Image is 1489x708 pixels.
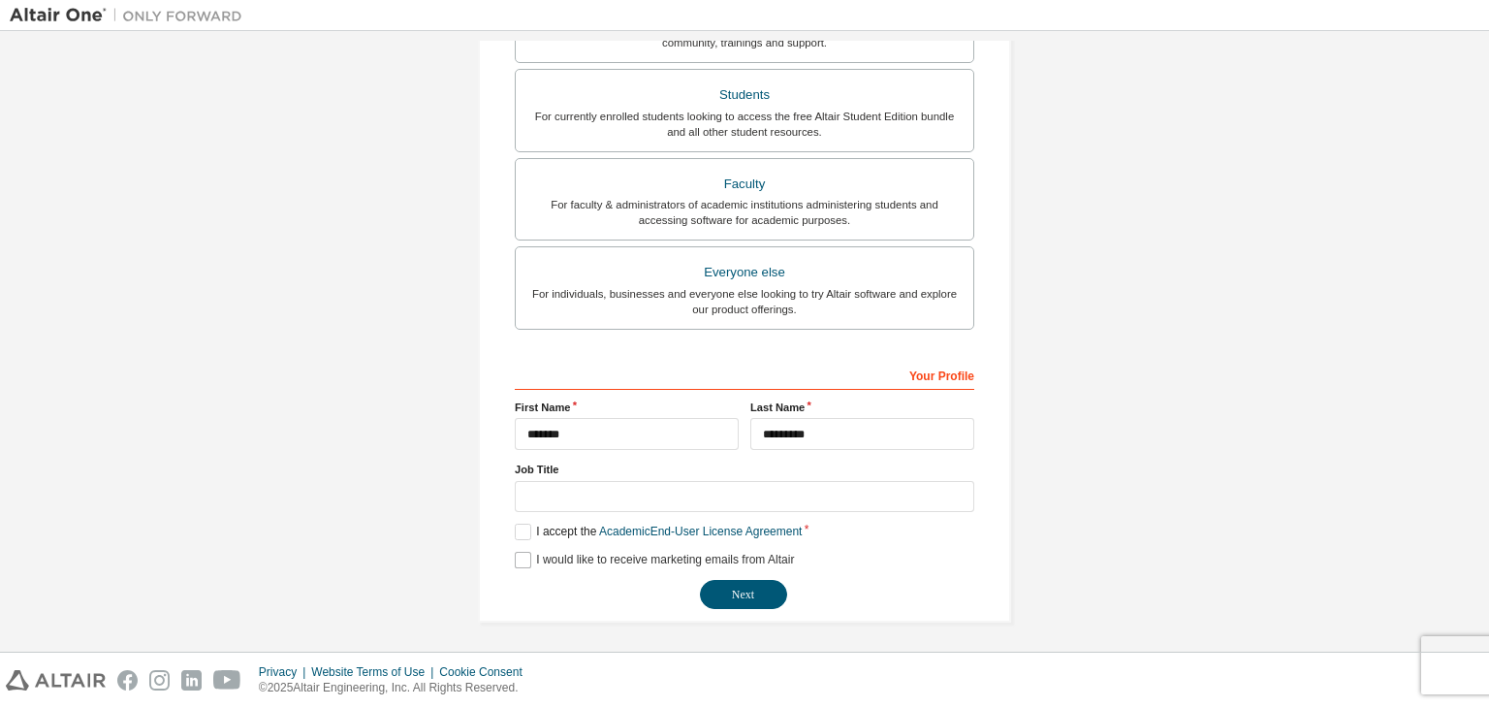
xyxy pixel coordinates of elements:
img: altair_logo.svg [6,670,106,691]
div: Everyone else [527,259,962,286]
label: First Name [515,400,739,415]
div: For currently enrolled students looking to access the free Altair Student Edition bundle and all ... [527,109,962,140]
div: Students [527,81,962,109]
div: For faculty & administrators of academic institutions administering students and accessing softwa... [527,197,962,228]
p: © 2025 Altair Engineering, Inc. All Rights Reserved. [259,680,534,696]
div: Privacy [259,664,311,680]
a: Academic End-User License Agreement [599,525,802,538]
img: facebook.svg [117,670,138,691]
div: Cookie Consent [439,664,533,680]
div: For individuals, businesses and everyone else looking to try Altair software and explore our prod... [527,286,962,317]
label: I would like to receive marketing emails from Altair [515,552,794,568]
label: Last Name [750,400,974,415]
img: instagram.svg [149,670,170,691]
div: Your Profile [515,359,974,390]
img: Altair One [10,6,252,25]
div: Faculty [527,171,962,198]
label: I accept the [515,524,802,540]
label: Job Title [515,462,974,477]
img: youtube.svg [213,670,241,691]
button: Next [700,580,787,609]
img: linkedin.svg [181,670,202,691]
div: Website Terms of Use [311,664,439,680]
